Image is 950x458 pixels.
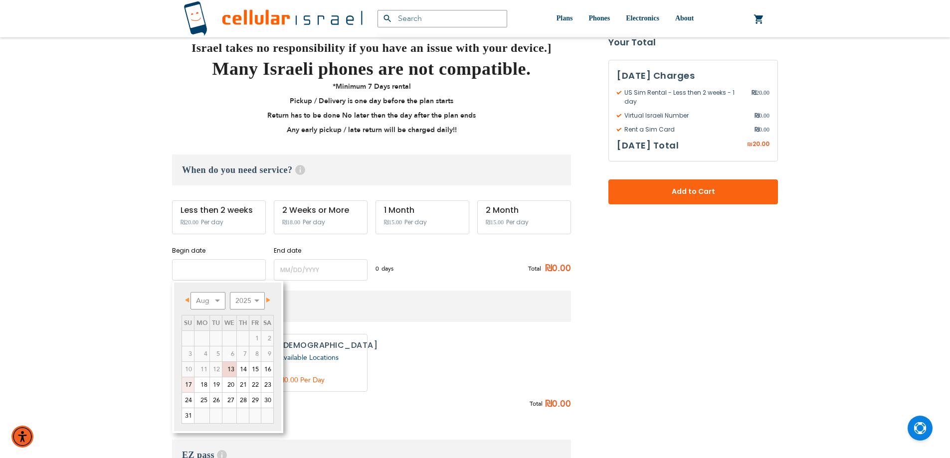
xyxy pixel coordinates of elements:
[617,88,752,106] span: US Sim Rental - Less then 2 weeks - 1 day
[626,14,659,22] span: Electronics
[588,14,610,22] span: Phones
[608,179,778,204] button: Add to Cart
[182,377,194,392] a: 17
[185,298,189,303] span: Prev
[184,318,192,327] span: Sunday
[261,362,273,377] a: 16
[279,353,339,362] a: Available Locations
[755,111,759,120] span: ₪
[194,346,209,361] span: 4
[249,393,261,408] a: 29
[237,393,249,408] a: 28
[182,346,194,361] span: 3
[267,111,476,120] strong: Return has to be done No later then the day after the plan ends
[530,399,543,409] span: Total
[333,82,411,91] strong: *Minimum 7 Days rental
[210,393,222,408] a: 26
[239,318,247,327] span: Thursday
[181,219,198,226] span: ₪20.00
[196,318,207,327] span: Monday
[274,246,368,255] label: End date
[183,294,195,306] a: Prev
[755,125,769,134] span: 0.00
[282,219,300,226] span: ₪18.00
[545,397,552,412] span: ₪
[752,88,756,97] span: ₪
[230,292,265,309] select: Select year
[266,298,270,303] span: Next
[222,346,236,361] span: 6
[260,294,273,306] a: Next
[249,362,261,377] a: 15
[249,331,261,346] span: 1
[172,291,571,322] h3: Device
[222,362,236,377] a: 13
[755,111,769,120] span: 0.00
[528,264,541,273] span: Total
[182,408,194,423] a: 31
[261,331,273,346] span: 2
[194,393,209,408] a: 25
[752,88,769,106] span: 20.00
[506,218,529,227] span: Per day
[747,140,753,149] span: ₪
[224,318,234,327] span: Wednesday
[295,165,305,175] span: Help
[210,377,222,392] a: 19
[11,426,33,448] div: Accessibility Menu
[384,206,461,215] div: 1 Month
[237,362,249,377] a: 14
[541,261,571,276] span: ₪0.00
[201,218,223,227] span: Per day
[608,35,778,50] strong: Your Total
[376,264,381,273] span: 0
[641,187,745,197] span: Add to Cart
[261,393,273,408] a: 30
[194,377,209,392] a: 18
[190,292,225,309] select: Select month
[261,346,273,361] span: 9
[237,346,249,361] span: 7
[378,10,507,27] input: Search
[617,68,769,83] h3: [DATE] Charges
[210,362,222,377] span: 12
[261,377,273,392] a: 23
[263,318,271,327] span: Saturday
[194,362,209,377] span: 11
[404,218,427,227] span: Per day
[184,1,363,36] img: Cellular Israel Logo
[222,377,236,392] a: 20
[303,218,325,227] span: Per day
[617,125,755,134] span: Rent a Sim Card
[486,219,504,226] span: ₪15.00
[182,393,194,408] a: 24
[290,96,453,106] strong: Pickup / Delivery is one day before the plan starts
[172,154,571,185] h3: When do you need service?
[753,140,769,148] span: 20.00
[181,206,257,215] div: Less then 2 weeks
[249,346,261,361] span: 8
[274,259,368,281] input: MM/DD/YYYY
[172,259,266,281] input: MM/DD/YYYY
[617,138,679,153] h3: [DATE] Total
[212,318,220,327] span: Tuesday
[755,125,759,134] span: ₪
[617,111,755,120] span: Virtual Israeli Number
[251,318,259,327] span: Friday
[212,59,531,79] strong: Many Israeli phones are not compatible.
[172,246,266,255] label: Begin date
[486,206,563,215] div: 2 Month
[381,264,393,273] span: days
[675,14,694,22] span: About
[287,125,457,135] strong: Any early pickup / late return will be charged daily!!
[222,393,236,408] a: 27
[182,362,194,377] span: 10
[282,206,359,215] div: 2 Weeks or More
[237,377,249,392] a: 21
[552,397,571,412] span: 0.00
[557,14,573,22] span: Plans
[249,377,261,392] a: 22
[210,346,222,361] span: 5
[384,219,402,226] span: ₪15.00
